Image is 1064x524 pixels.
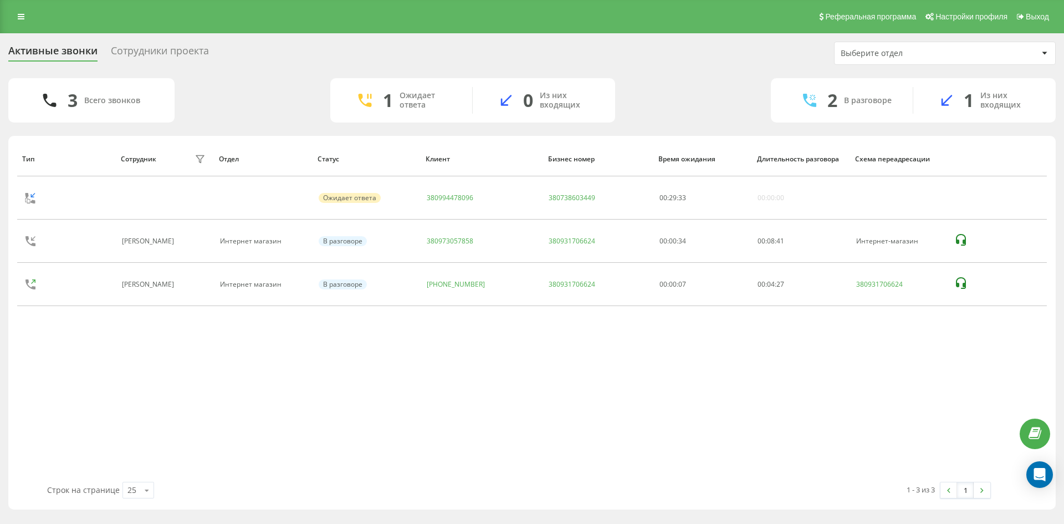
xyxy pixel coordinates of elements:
div: : : [659,194,686,202]
span: Реферальная программа [825,12,916,21]
span: 29 [669,193,677,202]
div: Бизнес номер [548,155,648,163]
div: 00:00:34 [659,237,746,245]
div: 00:00:00 [758,194,784,202]
div: Интернет магазин [220,281,306,288]
div: Статус [318,155,416,163]
a: 380738603449 [549,193,595,202]
div: Сотрудник [121,155,156,163]
a: 380931706624 [549,279,595,289]
div: В разговоре [319,236,367,246]
div: Ожидает ответа [400,91,456,110]
div: В разговоре [319,279,367,289]
div: Клиент [426,155,538,163]
span: Выход [1026,12,1049,21]
div: 25 [127,485,136,496]
span: 04 [767,279,775,289]
div: 2 [827,90,837,111]
div: Схема переадресации [855,155,943,163]
span: Строк на странице [47,485,120,495]
div: Тип [22,155,110,163]
span: 00 [758,236,765,246]
div: : : [758,281,784,288]
div: Ожидает ответа [319,193,381,203]
a: 380931706624 [856,281,903,288]
div: 1 - 3 из 3 [907,484,935,495]
a: 380973057858 [427,236,473,246]
div: 00:00:07 [659,281,746,288]
div: Open Intercom Messenger [1026,461,1053,488]
div: 1 [964,90,974,111]
a: 1 [957,482,974,498]
div: Сотрудники проекта [111,45,209,62]
div: : : [758,237,784,245]
div: 3 [68,90,78,111]
div: Активные звонки [8,45,98,62]
span: 08 [767,236,775,246]
span: 27 [776,279,784,289]
div: [PERSON_NAME] [122,281,177,288]
div: Отдел [219,155,307,163]
div: 0 [523,90,533,111]
div: [PERSON_NAME] [122,237,177,245]
div: Интернет-магазин [856,237,943,245]
a: [PHONE_NUMBER] [427,279,485,289]
div: Из них входящих [980,91,1039,110]
span: 00 [758,279,765,289]
span: 00 [659,193,667,202]
div: Всего звонков [84,96,140,105]
div: Из них входящих [540,91,598,110]
div: Интернет магазин [220,237,306,245]
span: 33 [678,193,686,202]
span: 41 [776,236,784,246]
a: 380994478096 [427,193,473,202]
a: 380931706624 [549,236,595,246]
div: Выберите отдел [841,49,973,58]
div: 1 [383,90,393,111]
div: Длительность разговора [757,155,845,163]
div: Время ожидания [658,155,746,163]
span: Настройки профиля [935,12,1007,21]
div: В разговоре [844,96,892,105]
